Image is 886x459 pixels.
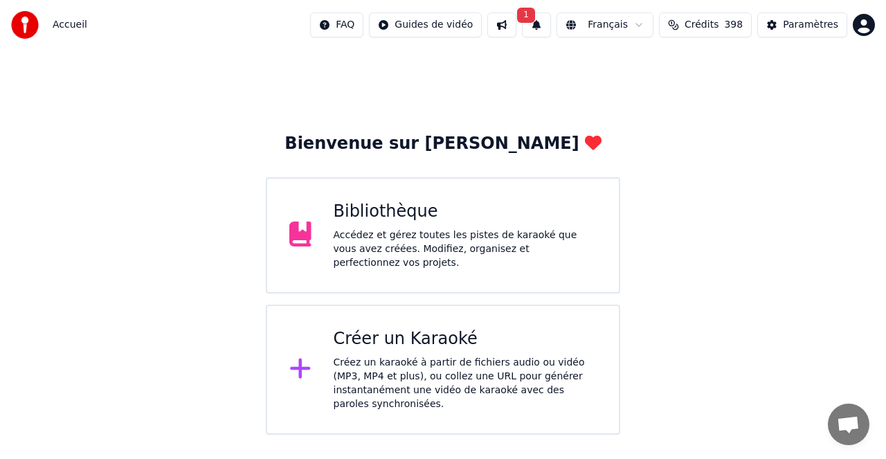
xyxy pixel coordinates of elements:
button: Paramètres [757,12,847,37]
span: 1 [517,8,535,23]
span: Crédits [685,18,718,32]
span: Accueil [53,18,87,32]
div: Bibliothèque [334,201,597,223]
button: FAQ [310,12,363,37]
div: Ouvrir le chat [828,404,869,445]
div: Créer un Karaoké [334,328,597,350]
div: Bienvenue sur [PERSON_NAME] [284,133,601,155]
button: Guides de vidéo [369,12,482,37]
div: Créez un karaoké à partir de fichiers audio ou vidéo (MP3, MP4 et plus), ou collez une URL pour g... [334,356,597,411]
img: youka [11,11,39,39]
div: Accédez et gérez toutes les pistes de karaoké que vous avez créées. Modifiez, organisez et perfec... [334,228,597,270]
button: 1 [522,12,551,37]
nav: breadcrumb [53,18,87,32]
div: Paramètres [783,18,838,32]
button: Crédits398 [659,12,752,37]
span: 398 [724,18,743,32]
